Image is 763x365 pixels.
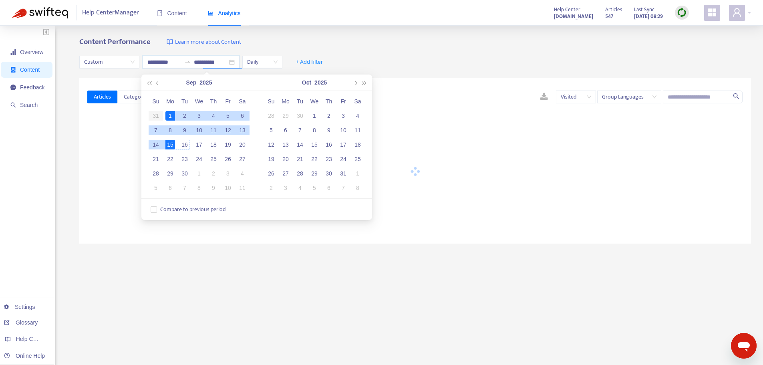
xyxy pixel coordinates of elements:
[192,137,206,152] td: 2025-09-17
[264,152,278,166] td: 2025-10-19
[157,205,229,214] span: Compare to previous period
[293,94,307,109] th: Tu
[177,123,192,137] td: 2025-09-09
[206,123,221,137] td: 2025-09-11
[634,12,663,21] strong: [DATE] 08:29
[82,5,139,20] span: Help Center Manager
[208,10,241,16] span: Analytics
[221,166,235,181] td: 2025-10-03
[180,140,189,149] div: 16
[324,140,334,149] div: 16
[206,181,221,195] td: 2025-10-09
[235,137,250,152] td: 2025-09-20
[310,169,319,178] div: 29
[353,125,362,135] div: 11
[731,333,757,359] iframe: Button to launch messaging window
[281,183,290,193] div: 3
[338,140,348,149] div: 17
[192,166,206,181] td: 2025-10-01
[634,5,654,14] span: Last Sync
[223,111,233,121] div: 5
[295,169,305,178] div: 28
[223,125,233,135] div: 12
[307,166,322,181] td: 2025-10-29
[264,94,278,109] th: Su
[353,154,362,164] div: 25
[293,137,307,152] td: 2025-10-14
[605,5,622,14] span: Articles
[266,125,276,135] div: 5
[310,183,319,193] div: 5
[266,183,276,193] div: 2
[336,109,350,123] td: 2025-10-03
[338,183,348,193] div: 7
[281,125,290,135] div: 6
[151,183,161,193] div: 5
[163,181,177,195] td: 2025-10-06
[281,140,290,149] div: 13
[336,94,350,109] th: Fr
[310,140,319,149] div: 15
[151,140,161,149] div: 14
[238,111,247,121] div: 6
[206,152,221,166] td: 2025-09-25
[199,75,212,91] button: 2025
[177,166,192,181] td: 2025-09-30
[266,111,276,121] div: 28
[223,154,233,164] div: 26
[336,181,350,195] td: 2025-11-07
[350,109,365,123] td: 2025-10-04
[322,137,336,152] td: 2025-10-16
[206,94,221,109] th: Th
[163,152,177,166] td: 2025-09-22
[209,154,218,164] div: 25
[278,152,293,166] td: 2025-10-20
[163,123,177,137] td: 2025-09-08
[163,109,177,123] td: 2025-09-01
[266,154,276,164] div: 19
[307,181,322,195] td: 2025-11-05
[338,111,348,121] div: 3
[677,8,687,18] img: sync.dc5367851b00ba804db3.png
[165,154,175,164] div: 22
[732,8,742,17] span: user
[208,10,213,16] span: area-chart
[307,94,322,109] th: We
[149,152,163,166] td: 2025-09-21
[707,8,717,17] span: appstore
[350,152,365,166] td: 2025-10-25
[180,111,189,121] div: 2
[554,12,593,21] a: [DOMAIN_NAME]
[192,181,206,195] td: 2025-10-08
[206,166,221,181] td: 2025-10-02
[209,169,218,178] div: 2
[266,169,276,178] div: 26
[307,109,322,123] td: 2025-10-01
[324,111,334,121] div: 2
[264,123,278,137] td: 2025-10-05
[605,12,613,21] strong: 547
[151,125,161,135] div: 7
[157,10,163,16] span: book
[209,125,218,135] div: 11
[307,137,322,152] td: 2025-10-15
[149,181,163,195] td: 2025-10-05
[238,140,247,149] div: 20
[238,169,247,178] div: 4
[221,137,235,152] td: 2025-09-19
[353,183,362,193] div: 8
[180,183,189,193] div: 7
[235,181,250,195] td: 2025-10-11
[206,137,221,152] td: 2025-09-18
[209,140,218,149] div: 18
[324,183,334,193] div: 6
[221,152,235,166] td: 2025-09-26
[336,166,350,181] td: 2025-10-31
[338,154,348,164] div: 24
[163,166,177,181] td: 2025-09-29
[278,109,293,123] td: 2025-09-29
[336,152,350,166] td: 2025-10-24
[264,109,278,123] td: 2025-09-28
[238,154,247,164] div: 27
[177,152,192,166] td: 2025-09-23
